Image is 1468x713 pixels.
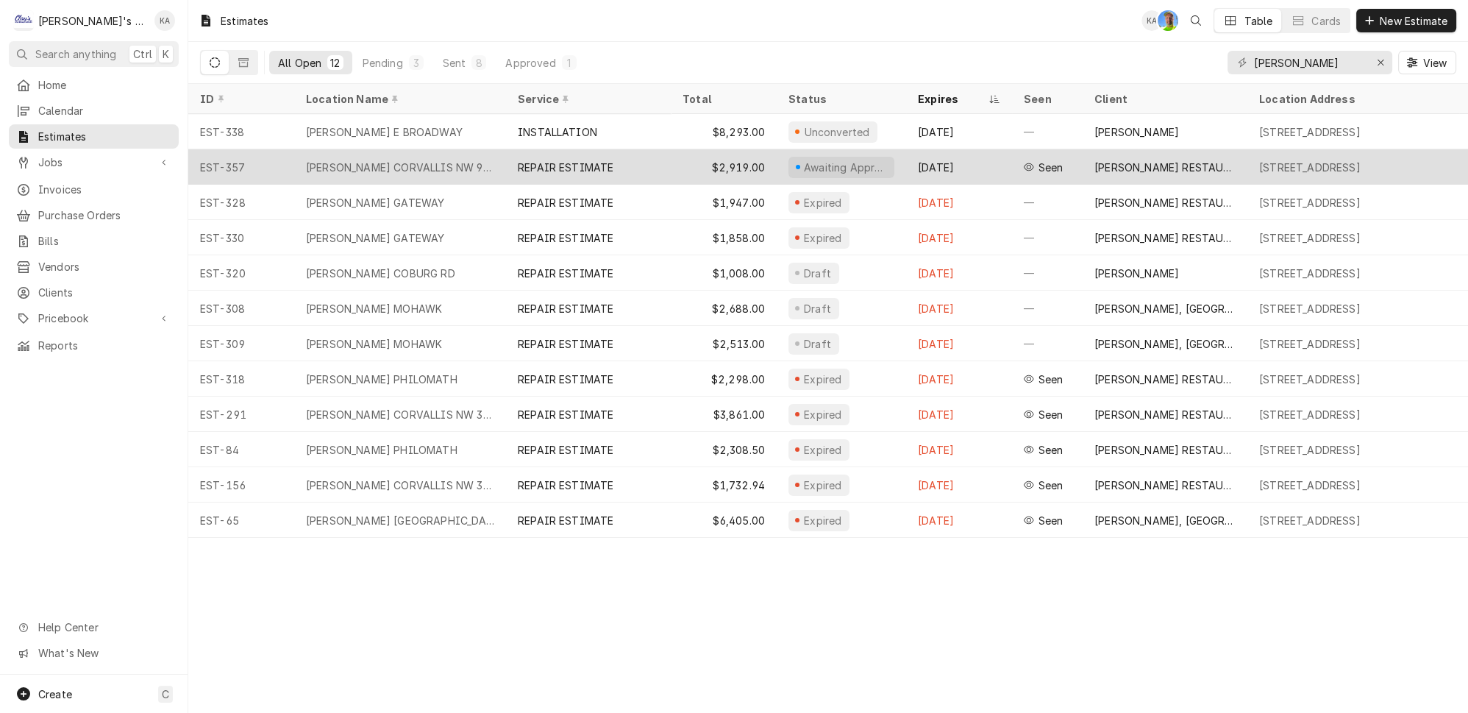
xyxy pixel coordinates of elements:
[1259,513,1361,528] div: [STREET_ADDRESS]
[1094,124,1179,140] div: [PERSON_NAME]
[1012,114,1083,149] div: —
[188,185,294,220] div: EST-328
[1254,51,1364,74] input: Keyword search
[802,266,833,281] div: Draft
[13,10,34,31] div: C
[38,311,149,326] span: Pricebook
[363,55,403,71] div: Pending
[188,255,294,291] div: EST-320
[518,336,613,352] div: REPAIR ESTIMATE
[306,266,455,281] div: [PERSON_NAME] COBURG RD
[906,326,1012,361] div: [DATE]
[38,13,146,29] div: [PERSON_NAME]'s Refrigeration
[306,442,457,458] div: [PERSON_NAME] PHILOMATH
[1094,336,1236,352] div: [PERSON_NAME], [GEOGRAPHIC_DATA], MOHAWK
[683,91,762,107] div: Total
[1259,301,1361,316] div: [STREET_ADDRESS]
[1398,51,1456,74] button: View
[9,333,179,358] a: Reports
[38,155,149,170] span: Jobs
[306,301,442,316] div: [PERSON_NAME] MOHAWK
[38,259,171,274] span: Vendors
[671,397,777,432] div: $3,861.00
[1141,10,1162,31] div: KA
[802,442,844,458] div: Expired
[1094,407,1236,422] div: [PERSON_NAME] RESTAURANTS INC
[1259,372,1361,387] div: [STREET_ADDRESS]
[671,467,777,503] div: $1,732.94
[518,301,613,316] div: REPAIR ESTIMATE
[188,291,294,326] div: EST-308
[1094,230,1236,246] div: [PERSON_NAME] RESTAURANT
[200,91,279,107] div: ID
[1184,9,1208,32] button: Open search
[518,91,656,107] div: Service
[9,255,179,279] a: Vendors
[1259,478,1361,493] div: [STREET_ADDRESS]
[188,503,294,538] div: EST-65
[330,55,340,71] div: 12
[906,255,1012,291] div: [DATE]
[306,195,444,210] div: [PERSON_NAME] GATEWAY
[802,407,844,422] div: Expired
[518,513,613,528] div: REPAIR ESTIMATE
[1158,10,1178,31] div: Greg Austin's Avatar
[518,195,613,210] div: REPAIR ESTIMATE
[38,207,171,223] span: Purchase Orders
[1012,291,1083,326] div: —
[671,185,777,220] div: $1,947.00
[9,229,179,253] a: Bills
[505,55,555,71] div: Approved
[38,77,171,93] span: Home
[1038,407,1063,422] span: Last seen Tue, Sep 23rd, 2025 • 6:42 AM
[1094,195,1236,210] div: [PERSON_NAME] RESTAURANT
[188,432,294,467] div: EST-84
[671,220,777,255] div: $1,858.00
[188,220,294,255] div: EST-330
[906,114,1012,149] div: [DATE]
[13,10,34,31] div: Clay's Refrigeration's Avatar
[906,220,1012,255] div: [DATE]
[9,641,179,665] a: Go to What's New
[9,73,179,97] a: Home
[1094,442,1236,458] div: [PERSON_NAME] RESTAURANTS INC
[518,478,613,493] div: REPAIR ESTIMATE
[802,124,872,140] div: Unconverted
[906,361,1012,397] div: [DATE]
[1012,326,1083,361] div: —
[1094,266,1179,281] div: [PERSON_NAME]
[906,467,1012,503] div: [DATE]
[906,185,1012,220] div: [DATE]
[306,478,494,493] div: [PERSON_NAME] CORVALLIS NW 3RD
[133,46,152,62] span: Ctrl
[1244,13,1272,29] div: Table
[906,291,1012,326] div: [DATE]
[474,55,483,71] div: 8
[1259,407,1361,422] div: [STREET_ADDRESS]
[671,361,777,397] div: $2,298.00
[565,55,574,71] div: 1
[1259,266,1361,281] div: [STREET_ADDRESS]
[443,55,466,71] div: Sent
[1141,10,1162,31] div: Korey Austin's Avatar
[306,124,463,140] div: [PERSON_NAME] E BROADWAY
[1259,230,1361,246] div: [STREET_ADDRESS]
[188,397,294,432] div: EST-291
[671,432,777,467] div: $2,308.50
[671,149,777,185] div: $2,919.00
[802,230,844,246] div: Expired
[38,338,171,353] span: Reports
[188,114,294,149] div: EST-338
[518,160,613,175] div: REPAIR ESTIMATE
[802,478,844,493] div: Expired
[1356,9,1456,32] button: New Estimate
[1094,513,1236,528] div: [PERSON_NAME], [GEOGRAPHIC_DATA], MOHAWK
[1158,10,1178,31] div: GA
[306,336,442,352] div: [PERSON_NAME] MOHAWK
[306,513,494,528] div: [PERSON_NAME] [GEOGRAPHIC_DATA]
[1038,160,1063,175] span: Last seen Wed, Sep 24th, 2025 • 7:39 AM
[906,503,1012,538] div: [DATE]
[306,372,457,387] div: [PERSON_NAME] PHILOMATH
[9,615,179,639] a: Go to Help Center
[38,233,171,249] span: Bills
